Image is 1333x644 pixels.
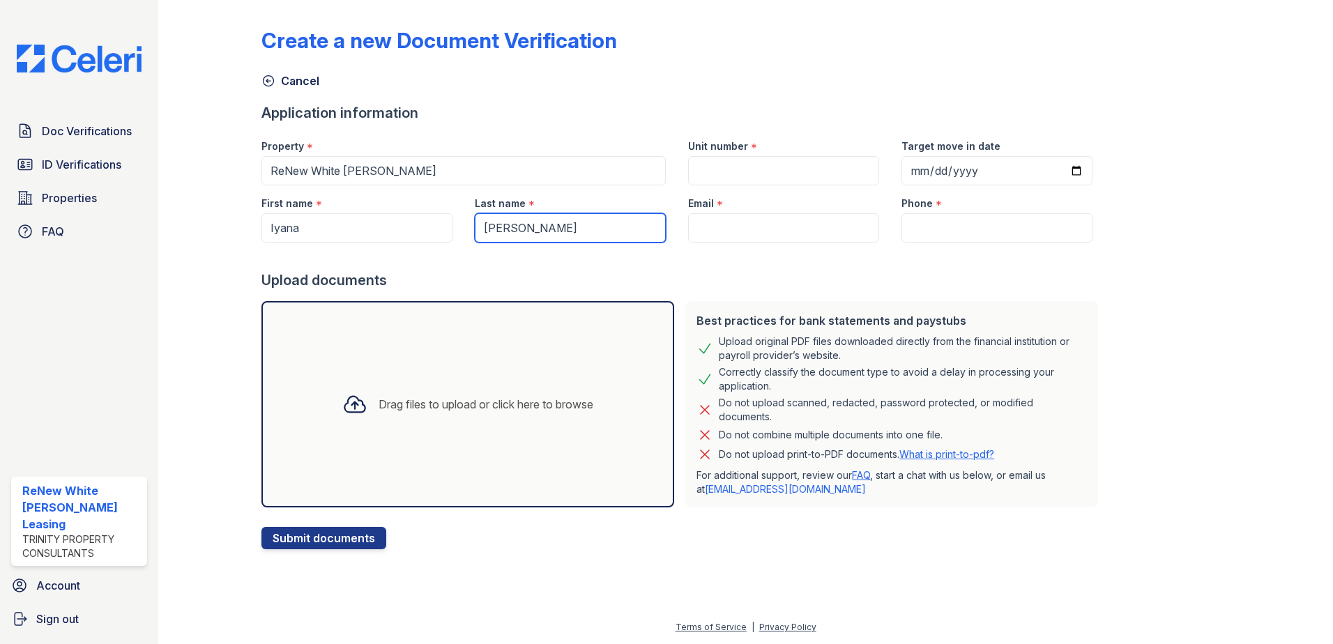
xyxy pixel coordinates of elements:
label: Target move in date [901,139,1000,153]
a: Cancel [261,72,319,89]
img: CE_Logo_Blue-a8612792a0a2168367f1c8372b55b34899dd931a85d93a1a3d3e32e68fde9ad4.png [6,45,153,72]
div: Application information [261,103,1104,123]
div: Do not combine multiple documents into one file. [719,427,943,443]
a: Privacy Policy [759,622,816,632]
div: Upload original PDF files downloaded directly from the financial institution or payroll provider’... [719,335,1087,362]
label: Unit number [688,139,748,153]
div: | [752,622,754,632]
div: Do not upload scanned, redacted, password protected, or modified documents. [719,396,1087,424]
span: Account [36,577,80,594]
div: Correctly classify the document type to avoid a delay in processing your application. [719,365,1087,393]
div: Create a new Document Verification [261,28,617,53]
a: What is print-to-pdf? [899,448,994,460]
a: Properties [11,184,147,212]
a: Account [6,572,153,599]
span: Properties [42,190,97,206]
div: Upload documents [261,270,1104,290]
div: ReNew White [PERSON_NAME] Leasing [22,482,142,532]
span: ID Verifications [42,156,121,173]
label: Phone [901,197,933,210]
p: Do not upload print-to-PDF documents. [719,447,994,461]
a: Sign out [6,605,153,633]
a: Terms of Service [676,622,747,632]
div: Drag files to upload or click here to browse [379,396,593,413]
button: Submit documents [261,527,386,549]
span: Doc Verifications [42,123,132,139]
label: Property [261,139,304,153]
a: FAQ [11,217,147,245]
label: Last name [475,197,526,210]
span: FAQ [42,223,64,240]
a: FAQ [852,469,870,481]
p: For additional support, review our , start a chat with us below, or email us at [696,468,1087,496]
a: [EMAIL_ADDRESS][DOMAIN_NAME] [705,483,866,495]
div: Trinity Property Consultants [22,532,142,560]
a: Doc Verifications [11,117,147,145]
span: Sign out [36,611,79,627]
label: Email [688,197,714,210]
label: First name [261,197,313,210]
div: Best practices for bank statements and paystubs [696,312,1087,329]
a: ID Verifications [11,151,147,178]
